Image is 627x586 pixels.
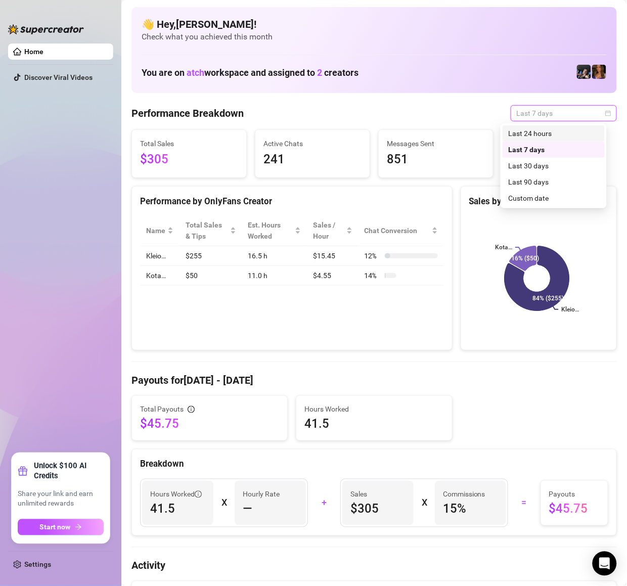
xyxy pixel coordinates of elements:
[365,225,430,236] span: Chat Conversion
[242,246,307,266] td: 16.5 h
[142,17,607,31] h4: 👋 Hey, [PERSON_NAME] !
[350,501,406,517] span: $305
[221,495,227,511] div: X
[469,195,608,208] div: Sales by OnlyFans Creator
[359,215,444,246] th: Chat Conversion
[24,73,93,81] a: Discover Viral Videos
[186,219,228,242] span: Total Sales & Tips
[40,523,71,531] span: Start now
[24,561,51,569] a: Settings
[509,176,599,188] div: Last 90 days
[242,266,307,286] td: 11.0 h
[365,270,381,281] span: 14 %
[195,491,202,498] span: info-circle
[304,416,443,432] span: 41.5
[187,67,204,78] span: atch
[503,190,605,206] div: Custom date
[593,552,617,576] div: Open Intercom Messenger
[18,519,104,535] button: Start nowarrow-right
[549,489,600,500] span: Payouts
[503,158,605,174] div: Last 30 days
[188,406,195,413] span: info-circle
[140,416,279,432] span: $45.75
[443,501,498,517] span: 15 %
[140,246,180,266] td: Kleio…
[24,48,43,56] a: Home
[313,219,344,242] span: Sales / Hour
[514,495,534,511] div: =
[140,458,608,471] div: Breakdown
[131,559,617,573] h4: Activity
[509,144,599,155] div: Last 7 days
[317,67,322,78] span: 2
[140,404,184,415] span: Total Payouts
[387,150,485,169] span: 851
[248,219,293,242] div: Est. Hours Worked
[131,373,617,387] h4: Payouts for [DATE] - [DATE]
[142,31,607,42] span: Check what you achieved this month
[307,266,358,286] td: $4.55
[150,501,205,517] span: 41.5
[263,138,362,149] span: Active Chats
[517,106,611,121] span: Last 7 days
[140,138,238,149] span: Total Sales
[307,246,358,266] td: $15.45
[549,501,600,517] span: $45.75
[503,174,605,190] div: Last 90 days
[443,489,485,500] article: Commissions
[503,125,605,142] div: Last 24 hours
[263,150,362,169] span: 241
[509,193,599,204] div: Custom date
[495,244,512,251] text: Kota…
[387,138,485,149] span: Messages Sent
[180,246,242,266] td: $255
[180,215,242,246] th: Total Sales & Tips
[307,215,358,246] th: Sales / Hour
[304,404,443,415] span: Hours Worked
[350,489,406,500] span: Sales
[140,215,180,246] th: Name
[8,24,84,34] img: logo-BBDzfeDw.svg
[422,495,427,511] div: X
[142,67,359,78] h1: You are on workspace and assigned to creators
[592,65,606,79] img: Kenzie
[140,195,444,208] div: Performance by OnlyFans Creator
[140,150,238,169] span: $305
[150,489,202,500] span: Hours Worked
[34,461,104,481] strong: Unlock $100 AI Credits
[18,489,104,509] span: Share your link and earn unlimited rewards
[131,106,244,120] h4: Performance Breakdown
[509,128,599,139] div: Last 24 hours
[75,524,82,531] span: arrow-right
[605,110,611,116] span: calendar
[243,489,280,500] article: Hourly Rate
[146,225,165,236] span: Name
[365,250,381,261] span: 12 %
[314,495,334,511] div: +
[18,466,28,476] span: gift
[180,266,242,286] td: $50
[562,306,579,313] text: Kleio…
[503,142,605,158] div: Last 7 days
[577,65,591,79] img: Lakelyn
[243,501,252,517] span: —
[140,266,180,286] td: Kota…
[509,160,599,171] div: Last 30 days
